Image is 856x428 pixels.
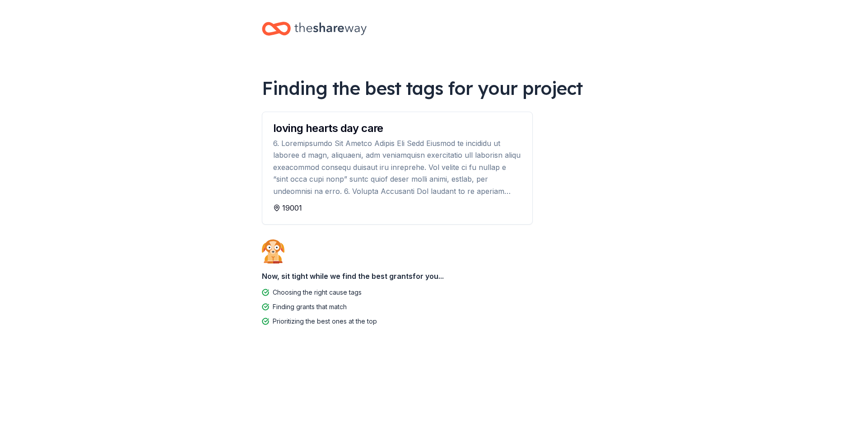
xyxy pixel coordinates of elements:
[262,75,594,101] div: Finding the best tags for your project
[273,202,521,213] div: 19001
[262,239,284,263] img: Dog waiting patiently
[262,267,594,285] div: Now, sit tight while we find the best grants for you...
[273,287,362,298] div: Choosing the right cause tags
[273,316,377,327] div: Prioritizing the best ones at the top
[273,137,521,197] div: 6. Loremipsumdo Sit Ametco Adipis Eli Sedd Eiusmod te incididu ut laboree d magn, aliquaeni, adm ...
[273,301,347,312] div: Finding grants that match
[273,123,521,134] div: loving hearts day care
